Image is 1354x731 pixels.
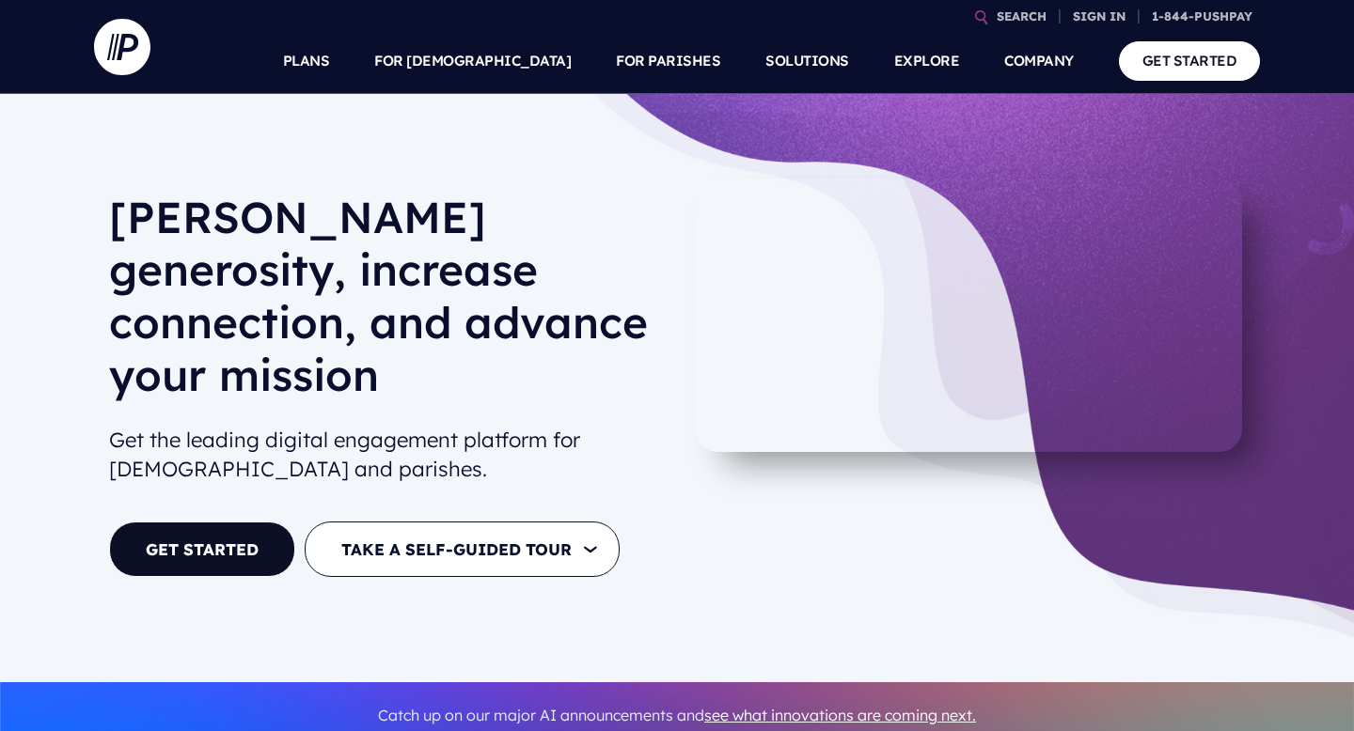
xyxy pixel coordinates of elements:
[109,418,662,491] h2: Get the leading digital engagement platform for [DEMOGRAPHIC_DATA] and parishes.
[765,28,849,94] a: SOLUTIONS
[1004,28,1074,94] a: COMPANY
[283,28,330,94] a: PLANS
[109,521,295,577] a: GET STARTED
[109,191,662,416] h1: [PERSON_NAME] generosity, increase connection, and advance your mission
[305,521,620,577] button: TAKE A SELF-GUIDED TOUR
[894,28,960,94] a: EXPLORE
[1119,41,1261,80] a: GET STARTED
[704,706,976,724] a: see what innovations are coming next.
[616,28,720,94] a: FOR PARISHES
[374,28,571,94] a: FOR [DEMOGRAPHIC_DATA]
